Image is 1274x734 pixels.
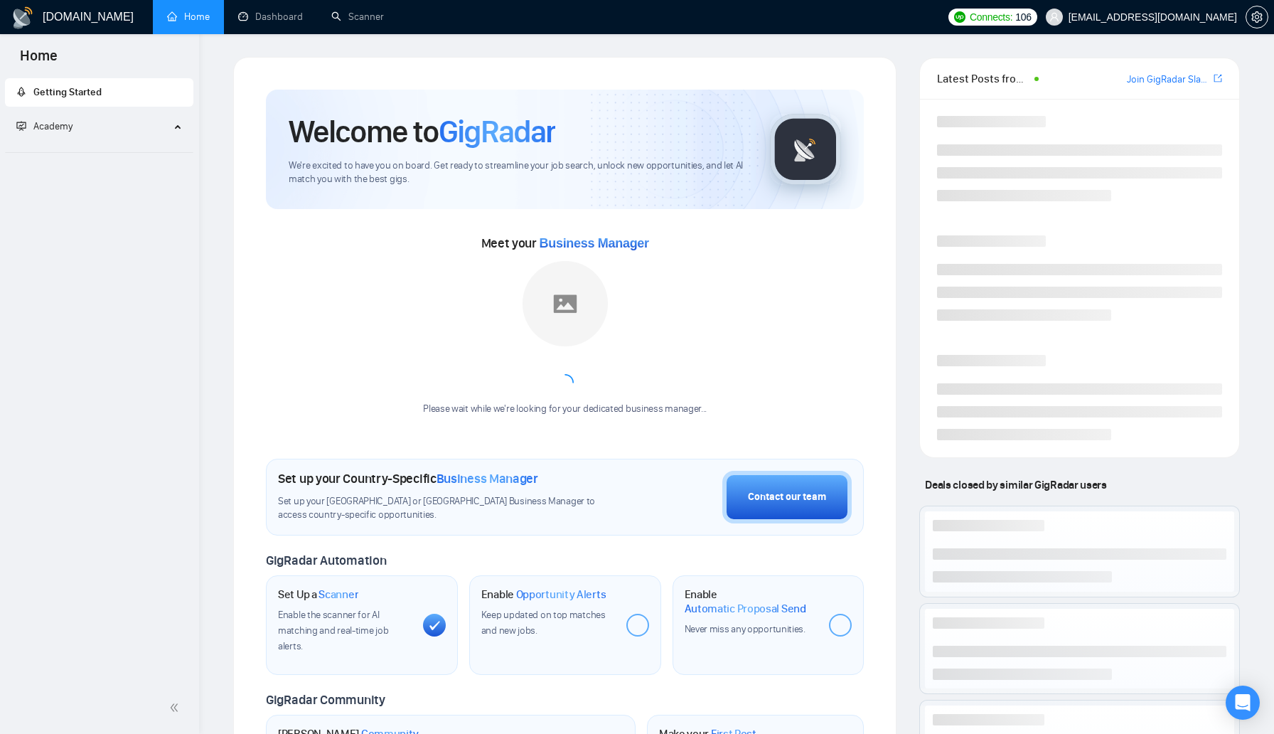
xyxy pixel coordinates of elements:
span: Enable the scanner for AI matching and real-time job alerts. [278,609,388,652]
span: Set up your [GEOGRAPHIC_DATA] or [GEOGRAPHIC_DATA] Business Manager to access country-specific op... [278,495,622,522]
h1: Enable [481,587,606,602]
span: Business Manager [437,471,538,486]
span: Connects: [970,9,1012,25]
img: logo [11,6,34,29]
span: export [1214,73,1222,84]
span: user [1049,12,1059,22]
h1: Welcome to [289,112,555,151]
span: fund-projection-screen [16,121,26,131]
a: homeHome [167,11,210,23]
span: Automatic Proposal Send [685,602,806,616]
h1: Set up your Country-Specific [278,471,538,486]
div: Contact our team [748,489,826,505]
span: rocket [16,87,26,97]
span: GigRadar [439,112,555,151]
button: Contact our team [722,471,852,523]
li: Getting Started [5,78,193,107]
img: gigradar-logo.png [770,114,841,185]
span: Academy [33,120,73,132]
span: setting [1246,11,1268,23]
a: dashboardDashboard [238,11,303,23]
span: 106 [1015,9,1031,25]
span: loading [557,374,574,391]
span: Latest Posts from the GigRadar Community [937,70,1030,87]
span: Opportunity Alerts [516,587,606,602]
span: Never miss any opportunities. [685,623,805,635]
span: GigRadar Automation [266,553,386,568]
span: Academy [16,120,73,132]
button: setting [1246,6,1268,28]
a: Join GigRadar Slack Community [1127,72,1211,87]
h1: Set Up a [278,587,358,602]
div: Open Intercom Messenger [1226,686,1260,720]
span: Business Manager [540,236,649,250]
span: Meet your [481,235,649,251]
span: We're excited to have you on board. Get ready to streamline your job search, unlock new opportuni... [289,159,747,186]
span: Home [9,46,69,75]
a: export [1214,72,1222,85]
a: searchScanner [331,11,384,23]
span: Scanner [318,587,358,602]
span: Deals closed by similar GigRadar users [919,472,1112,497]
img: placeholder.png [523,261,608,346]
span: Keep updated on top matches and new jobs. [481,609,606,637]
span: Getting Started [33,86,102,98]
li: Academy Homepage [5,147,193,156]
img: upwork-logo.png [954,11,965,23]
h1: Enable [685,587,818,615]
div: Please wait while we're looking for your dedicated business manager... [414,403,715,416]
a: setting [1246,11,1268,23]
span: GigRadar Community [266,692,385,708]
span: double-left [169,701,183,715]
